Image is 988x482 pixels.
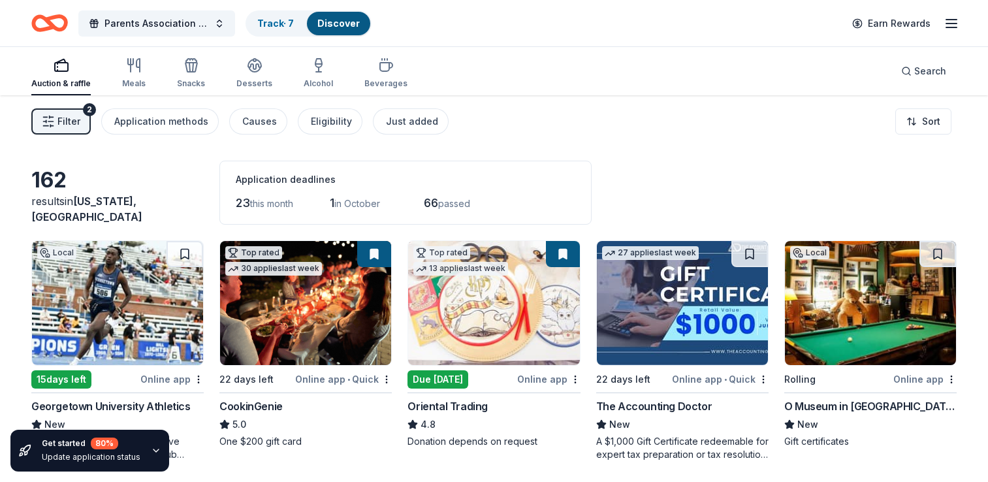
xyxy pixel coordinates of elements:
div: Local [790,246,829,259]
button: Track· 7Discover [246,10,372,37]
button: Search [891,58,957,84]
button: Desserts [236,52,272,95]
div: 15 days left [31,370,91,389]
div: Top rated [225,246,282,259]
button: Causes [229,108,287,135]
div: Georgetown University Athletics [31,398,191,414]
button: Just added [373,108,449,135]
div: Oriental Trading [407,398,488,414]
button: Alcohol [304,52,333,95]
span: this month [250,198,293,209]
div: 30 applies last week [225,262,322,276]
div: Local [37,246,76,259]
img: Image for Oriental Trading [408,241,579,365]
div: Online app Quick [672,371,769,387]
div: Beverages [364,78,407,89]
button: Meals [122,52,146,95]
div: results [31,193,204,225]
a: Discover [317,18,360,29]
div: Gift certificates [784,435,957,448]
div: Causes [242,114,277,129]
span: passed [438,198,470,209]
div: Donation depends on request [407,435,580,448]
a: Image for CookinGenieTop rated30 applieslast week22 days leftOnline app•QuickCookinGenie5.0One $2... [219,240,392,448]
div: The Accounting Doctor [596,398,712,414]
div: Desserts [236,78,272,89]
span: New [797,417,818,432]
span: • [724,374,727,385]
span: 5.0 [232,417,246,432]
span: New [609,417,630,432]
span: Filter [57,114,80,129]
div: 162 [31,167,204,193]
a: Home [31,8,68,39]
div: O Museum in [GEOGRAPHIC_DATA] [784,398,957,414]
div: Meals [122,78,146,89]
span: • [347,374,350,385]
div: CookinGenie [219,398,283,414]
button: Snacks [177,52,205,95]
a: Image for O Museum in The MansionLocalRollingOnline appO Museum in [GEOGRAPHIC_DATA]NewGift certi... [784,240,957,448]
span: in October [334,198,380,209]
a: Image for The Accounting Doctor27 applieslast week22 days leftOnline app•QuickThe Accounting Doct... [596,240,769,461]
div: 22 days left [219,372,274,387]
img: Image for CookinGenie [220,241,391,365]
div: Rolling [784,372,816,387]
span: 1 [330,196,334,210]
button: Eligibility [298,108,362,135]
span: 23 [236,196,250,210]
div: Online app [517,371,581,387]
span: New [44,417,65,432]
div: Alcohol [304,78,333,89]
a: Track· 7 [257,18,294,29]
span: 66 [424,196,438,210]
img: Image for Georgetown University Athletics [32,241,203,365]
button: Beverages [364,52,407,95]
div: 80 % [91,438,118,449]
div: Online app [140,371,204,387]
span: Parents Association Family Weekend [104,16,209,31]
div: 22 days left [596,372,650,387]
div: Application deadlines [236,172,575,187]
a: Earn Rewards [844,12,938,35]
div: Get started [42,438,140,449]
button: Sort [895,108,951,135]
div: 2 [83,103,96,116]
div: Update application status [42,452,140,462]
div: Snacks [177,78,205,89]
div: Top rated [413,246,470,259]
div: Due [DATE] [407,370,468,389]
div: 27 applies last week [602,246,699,260]
div: A $1,000 Gift Certificate redeemable for expert tax preparation or tax resolution services—recipi... [596,435,769,461]
span: [US_STATE], [GEOGRAPHIC_DATA] [31,195,142,223]
button: Filter2 [31,108,91,135]
span: Search [914,63,946,79]
span: in [31,195,142,223]
a: Image for Oriental TradingTop rated13 applieslast weekDue [DATE]Online appOriental Trading4.8Dona... [407,240,580,448]
span: Sort [922,114,940,129]
button: Parents Association Family Weekend [78,10,235,37]
div: Eligibility [311,114,352,129]
a: Image for Georgetown University AthleticsLocal15days leftOnline appGeorgetown University Athletic... [31,240,204,461]
div: Just added [386,114,438,129]
div: Application methods [114,114,208,129]
img: Image for The Accounting Doctor [597,241,768,365]
div: One $200 gift card [219,435,392,448]
div: Auction & raffle [31,78,91,89]
button: Auction & raffle [31,52,91,95]
span: 4.8 [421,417,436,432]
div: Online app [893,371,957,387]
div: Online app Quick [295,371,392,387]
button: Application methods [101,108,219,135]
div: 13 applies last week [413,262,508,276]
img: Image for O Museum in The Mansion [785,241,956,365]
